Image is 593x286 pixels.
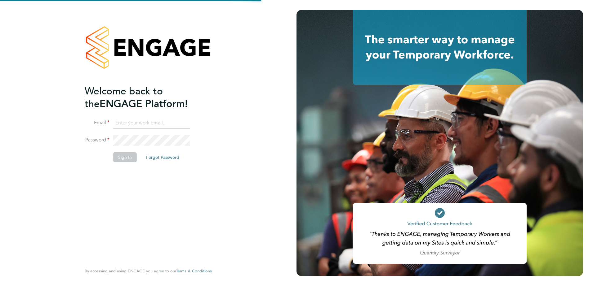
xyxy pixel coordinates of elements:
[176,269,212,274] a: Terms & Conditions
[85,85,206,110] h2: ENGAGE Platform!
[85,137,109,143] label: Password
[113,118,190,129] input: Enter your work email...
[85,119,109,126] label: Email
[85,85,163,110] span: Welcome back to the
[141,152,184,162] button: Forgot Password
[113,152,137,162] button: Sign In
[85,268,212,274] span: By accessing and using ENGAGE you agree to our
